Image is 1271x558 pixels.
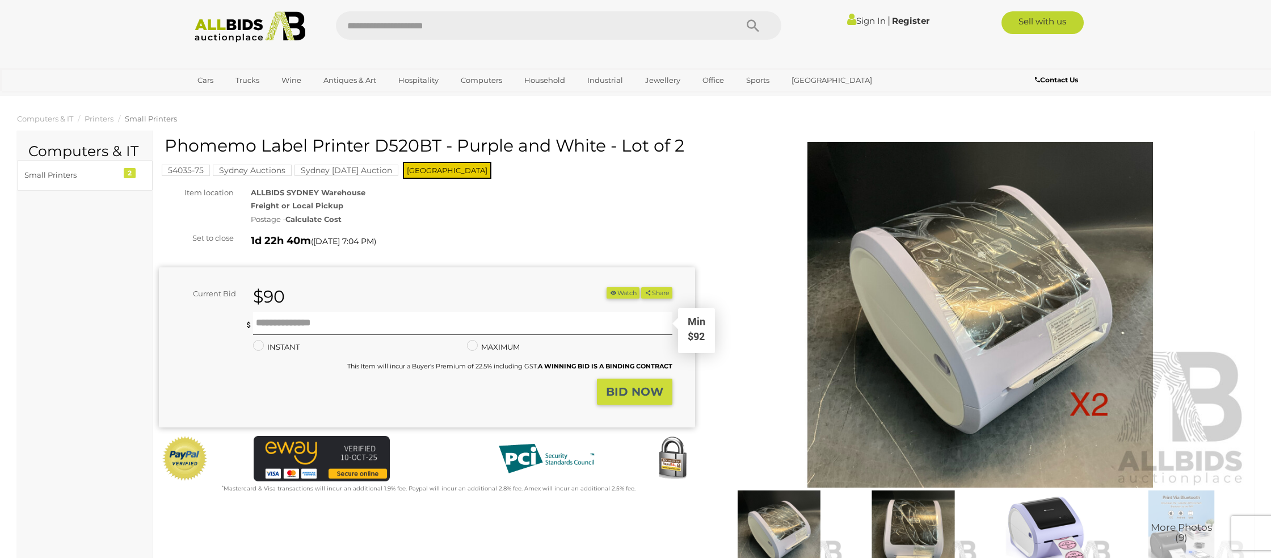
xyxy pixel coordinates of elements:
[650,436,695,481] img: Secured by Rapid SSL
[467,341,520,354] label: MAXIMUM
[606,385,663,398] strong: BID NOW
[1151,522,1212,543] span: More Photos (9)
[391,71,446,90] a: Hospitality
[17,160,153,190] a: Small Printers 2
[253,341,300,354] label: INSTANT
[517,71,573,90] a: Household
[28,144,141,160] h2: Computers & IT
[453,71,510,90] a: Computers
[887,14,890,27] span: |
[213,166,292,175] a: Sydney Auctions
[165,136,692,155] h1: Phomemo Label Printer D520BT - Purple and White - Lot of 2
[490,436,603,481] img: PCI DSS compliant
[347,362,672,370] small: This Item will incur a Buyer's Premium of 22.5% including GST.
[162,436,208,481] img: Official PayPal Seal
[85,114,113,123] a: Printers
[150,186,242,199] div: Item location
[712,142,1248,488] img: Phomemo Label Printer D520BT - Purple and White - Lot of 2
[24,169,118,182] div: Small Printers
[251,188,365,197] strong: ALLBIDS SYDNEY Warehouse
[739,71,777,90] a: Sports
[253,286,285,307] strong: $90
[222,485,635,492] small: Mastercard & Visa transactions will incur an additional 1.9% fee. Paypal will incur an additional...
[159,287,245,300] div: Current Bid
[150,232,242,245] div: Set to close
[1001,11,1084,34] a: Sell with us
[285,215,342,224] strong: Calculate Cost
[403,162,491,179] span: [GEOGRAPHIC_DATA]
[188,11,312,43] img: Allbids.com.au
[251,213,695,226] div: Postage -
[641,287,672,299] button: Share
[311,237,376,246] span: ( )
[638,71,688,90] a: Jewellery
[17,114,73,123] a: Computers & IT
[607,287,639,299] button: Watch
[124,168,136,178] div: 2
[294,165,398,176] mark: Sydney [DATE] Auction
[538,362,672,370] b: A WINNING BID IS A BINDING CONTRACT
[313,236,374,246] span: [DATE] 7:04 PM
[274,71,309,90] a: Wine
[784,71,879,90] a: [GEOGRAPHIC_DATA]
[725,11,781,40] button: Search
[1035,74,1081,86] a: Contact Us
[1035,75,1078,84] b: Contact Us
[251,201,343,210] strong: Freight or Local Pickup
[190,71,221,90] a: Cars
[254,436,390,481] img: eWAY Payment Gateway
[607,287,639,299] li: Watch this item
[125,114,177,123] a: Small Printers
[162,165,210,176] mark: 54035-75
[679,314,714,352] div: Min $92
[213,165,292,176] mark: Sydney Auctions
[695,71,731,90] a: Office
[294,166,398,175] a: Sydney [DATE] Auction
[251,234,311,247] strong: 1d 22h 40m
[847,15,886,26] a: Sign In
[580,71,630,90] a: Industrial
[892,15,929,26] a: Register
[162,166,210,175] a: 54035-75
[597,379,672,405] button: BID NOW
[316,71,384,90] a: Antiques & Art
[228,71,267,90] a: Trucks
